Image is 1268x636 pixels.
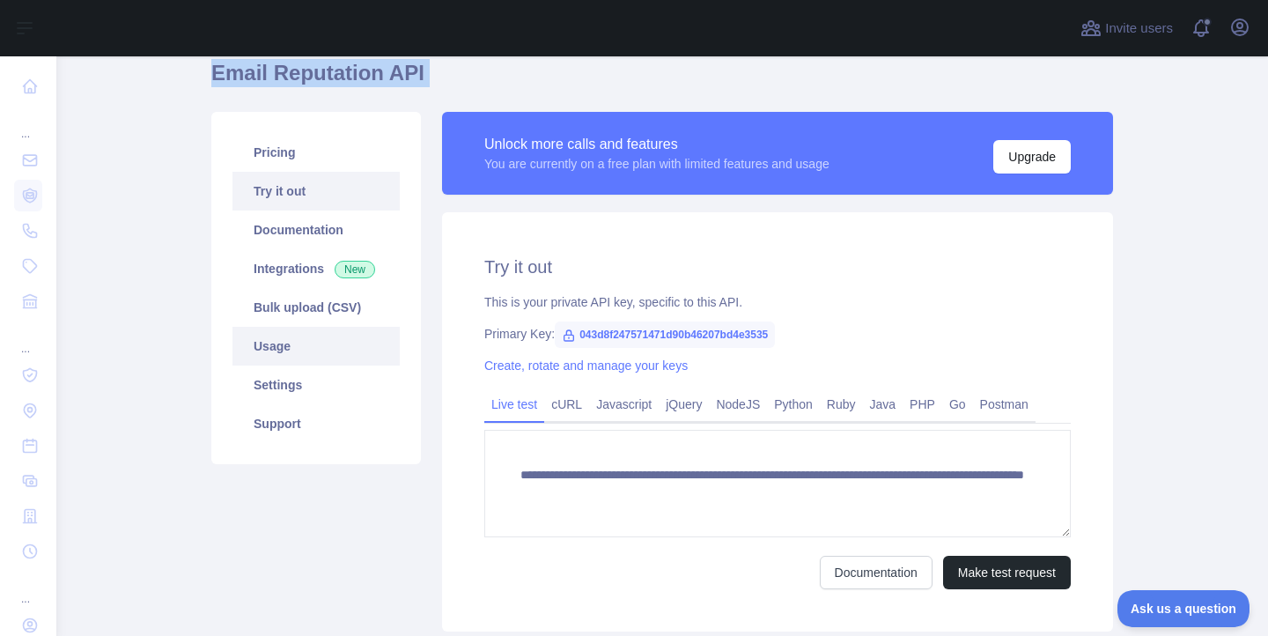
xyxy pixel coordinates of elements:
[484,325,1071,343] div: Primary Key:
[544,390,589,418] a: cURL
[1077,14,1176,42] button: Invite users
[555,322,775,348] span: 043d8f247571471d90b46207bd4e3535
[863,390,903,418] a: Java
[335,261,375,278] span: New
[820,556,933,589] a: Documentation
[232,211,400,249] a: Documentation
[1117,590,1250,627] iframe: Toggle Customer Support
[484,255,1071,279] h2: Try it out
[232,366,400,404] a: Settings
[484,293,1071,311] div: This is your private API key, specific to this API.
[484,155,829,173] div: You are currently on a free plan with limited features and usage
[943,556,1071,589] button: Make test request
[232,404,400,443] a: Support
[211,59,1113,101] h1: Email Reputation API
[232,288,400,327] a: Bulk upload (CSV)
[709,390,767,418] a: NodeJS
[767,390,820,418] a: Python
[14,321,42,356] div: ...
[14,106,42,141] div: ...
[820,390,863,418] a: Ruby
[484,390,544,418] a: Live test
[993,140,1071,174] button: Upgrade
[232,249,400,288] a: Integrations New
[14,571,42,606] div: ...
[903,390,942,418] a: PHP
[1105,18,1173,39] span: Invite users
[659,390,709,418] a: jQuery
[484,359,688,373] a: Create, rotate and manage your keys
[232,133,400,172] a: Pricing
[232,172,400,211] a: Try it out
[942,390,973,418] a: Go
[973,390,1036,418] a: Postman
[232,327,400,366] a: Usage
[589,390,659,418] a: Javascript
[484,134,829,155] div: Unlock more calls and features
